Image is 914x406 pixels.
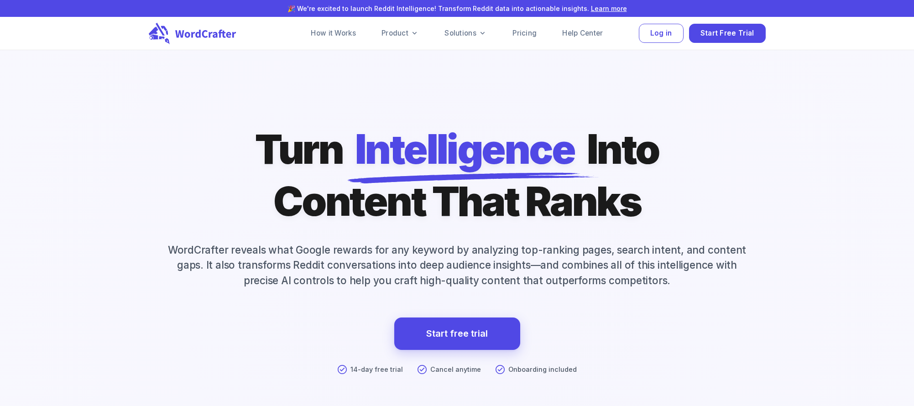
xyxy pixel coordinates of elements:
[355,123,575,175] span: Intelligence
[394,318,520,350] a: Start free trial
[508,364,577,375] p: Onboarding included
[149,242,766,288] p: WordCrafter reveals what Google rewards for any keyword by analyzing top-ranking pages, search in...
[300,24,367,42] a: How it Works
[591,5,627,12] a: Learn more
[501,24,548,42] a: Pricing
[433,24,498,42] a: Solutions
[426,326,488,342] a: Start free trial
[551,24,614,42] a: Help Center
[639,24,684,43] button: Log in
[255,123,659,228] h1: Turn Into Content That Ranks
[430,364,481,375] p: Cancel anytime
[650,27,672,40] span: Log in
[700,27,754,40] span: Start Free Trial
[350,364,403,375] p: 14-day free trial
[57,4,857,13] p: 🎉 We're excited to launch Reddit Intelligence! Transform Reddit data into actionable insights.
[371,24,430,42] a: Product
[689,24,766,43] button: Start Free Trial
